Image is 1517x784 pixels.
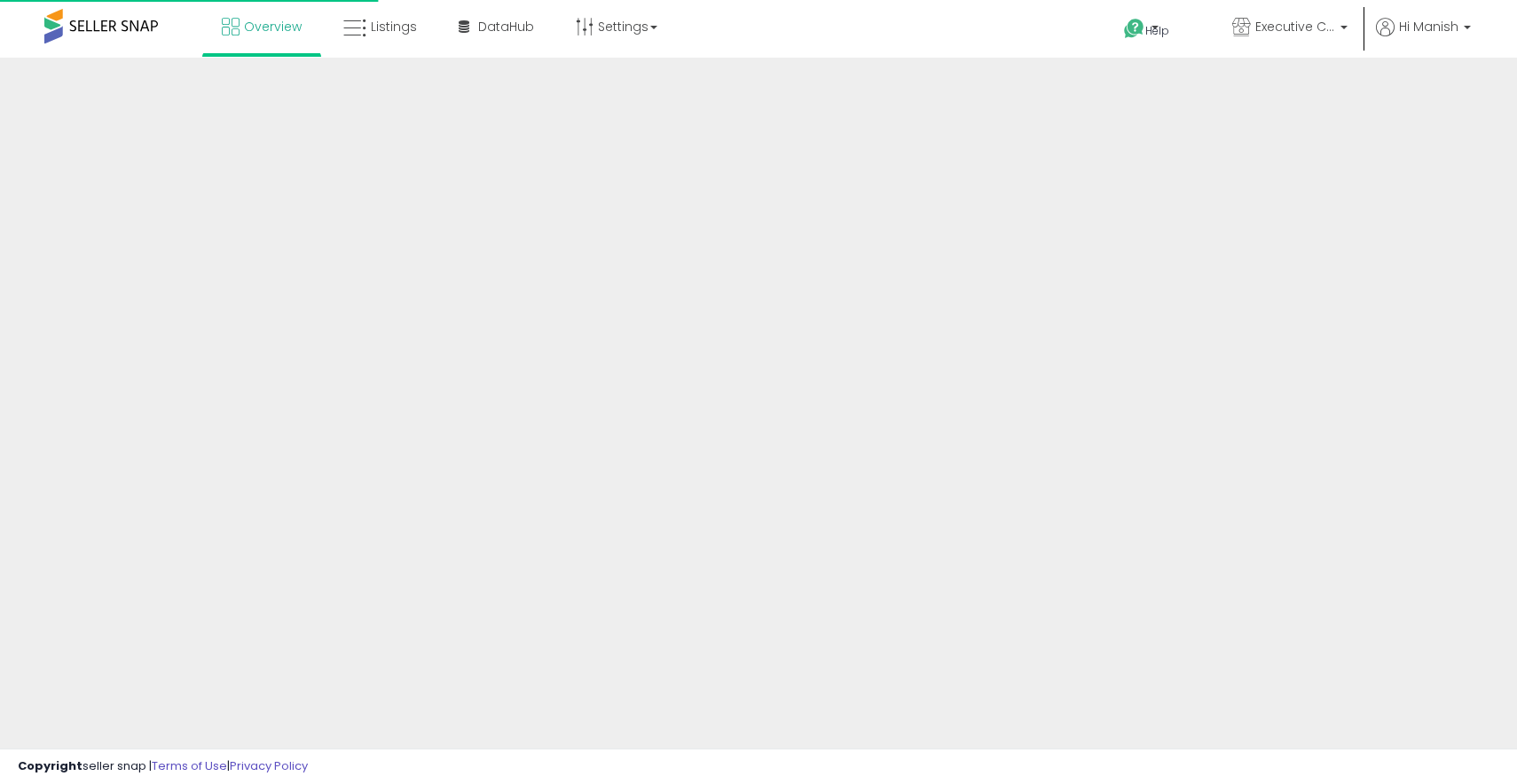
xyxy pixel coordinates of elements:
[1255,18,1335,35] span: Executive Class Ecommerce Inc
[1123,18,1145,40] i: Get Help
[152,757,227,774] a: Terms of Use
[18,758,308,775] div: seller snap | |
[1110,4,1204,58] a: Help
[1399,18,1458,35] span: Hi Manish
[371,18,417,35] span: Listings
[478,18,534,35] span: DataHub
[244,18,302,35] span: Overview
[18,757,83,774] strong: Copyright
[1376,18,1471,58] a: Hi Manish
[1145,23,1169,38] span: Help
[230,757,308,774] a: Privacy Policy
